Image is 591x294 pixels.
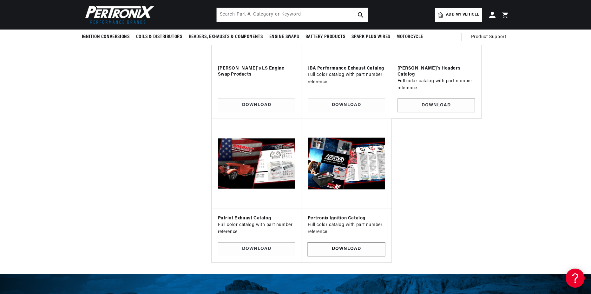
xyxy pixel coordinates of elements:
p: Full color catalog with part number reference [397,78,475,92]
img: Pertronix [82,4,155,26]
span: Battery Products [305,34,345,40]
span: Product Support [471,34,506,41]
img: Pertronix Ignition Catalog [306,124,386,204]
span: Coils & Distributors [136,34,182,40]
a: Download [218,242,295,257]
h3: Patriot Exhaust Catalog [218,215,295,222]
span: Ignition Conversions [82,34,130,40]
span: Headers, Exhausts & Components [189,34,263,40]
a: Download [308,98,385,112]
summary: Headers, Exhausts & Components [186,30,266,44]
a: Download [308,242,385,257]
p: Full color catalog with part number reference [218,222,295,236]
button: search button [354,8,368,22]
summary: Product Support [471,30,509,45]
p: Full color catalog with part number reference [308,222,385,236]
summary: Coils & Distributors [133,30,186,44]
p: Full color catalog with part number reference [308,71,385,86]
summary: Motorcycle [393,30,426,44]
span: Spark Plug Wires [351,34,390,40]
span: Engine Swaps [269,34,299,40]
summary: Spark Plug Wires [348,30,393,44]
h3: JBA Performance Exhaust Catalog [308,65,385,72]
span: Motorcycle [397,34,423,40]
summary: Battery Products [302,30,349,44]
img: Patriot Exhaust Catalog [218,125,295,202]
a: Add my vehicle [435,8,482,22]
summary: Engine Swaps [266,30,302,44]
h3: [PERSON_NAME]'s LS Engine Swap Products [218,65,295,78]
summary: Ignition Conversions [82,30,133,44]
a: Download [397,98,475,113]
a: Download [218,98,295,112]
input: Search Part #, Category or Keyword [217,8,368,22]
span: Add my vehicle [446,12,479,18]
h3: [PERSON_NAME]'s Headers Catalog [397,65,475,78]
h3: Pertronix Ignition Catalog [308,215,385,222]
